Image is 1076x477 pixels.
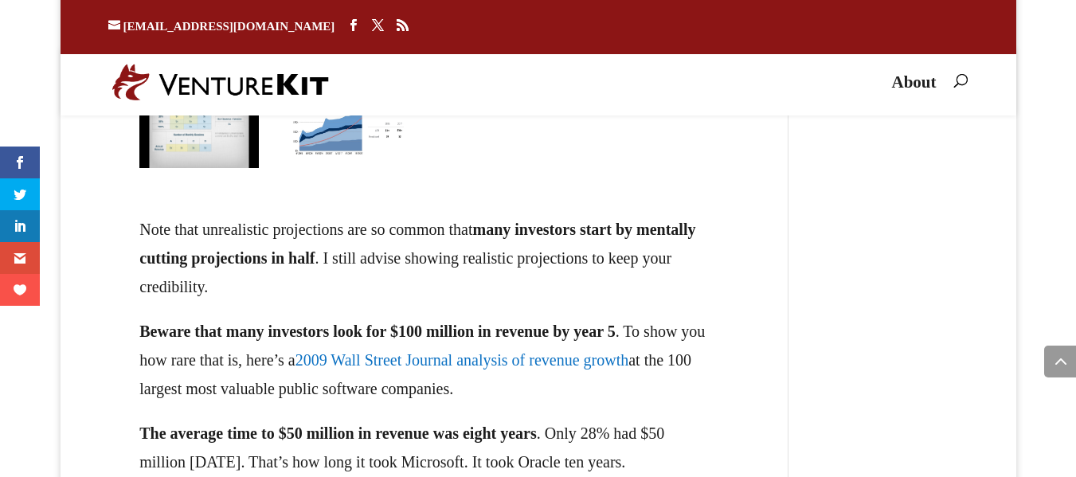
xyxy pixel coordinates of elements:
[139,323,615,340] strong: Beware that many investors look for $100 million in revenue by year 5
[139,424,536,442] strong: The average time to $50 million in revenue was eight years
[290,83,409,167] img: Financial metrics from the pitch deck of Front
[139,215,710,476] div: Note that unrealistic projections are so common that . I still advise showing realistic projectio...
[139,419,710,476] p: . Only 28% had $50 million [DATE]. That’s how long it took Microsoft. It took Oracle ten years.
[139,317,710,419] p: . To show you how rare that is, here’s a at the 100 largest most valuable public software companies.
[139,83,258,167] img: Financial metrics from the pitch deck of Breakthrough
[295,351,628,369] a: 2009 Wall Street Journal analysis of revenue growth
[108,20,335,33] a: [EMAIL_ADDRESS][DOMAIN_NAME]
[112,64,329,100] img: VentureKit
[891,76,936,104] a: About
[139,221,695,267] strong: many investors start by mentally cutting projections in half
